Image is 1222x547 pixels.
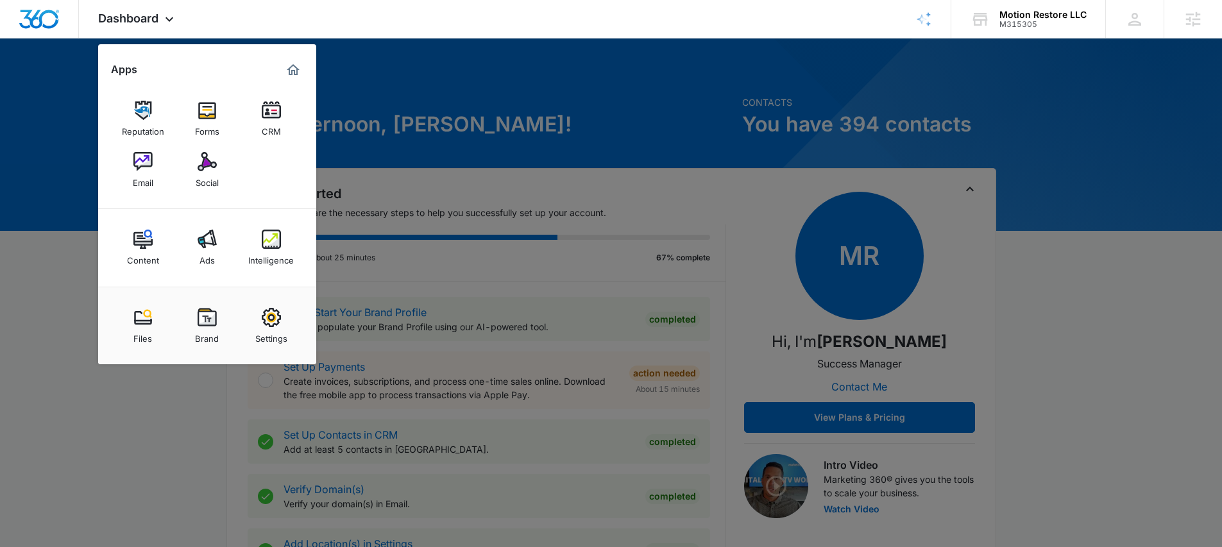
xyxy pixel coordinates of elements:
[196,171,219,188] div: Social
[247,301,296,350] a: Settings
[247,223,296,272] a: Intelligence
[119,146,167,194] a: Email
[119,301,167,350] a: Files
[247,94,296,143] a: CRM
[999,20,1087,29] div: account id
[255,327,287,344] div: Settings
[183,146,232,194] a: Social
[98,12,158,25] span: Dashboard
[183,223,232,272] a: Ads
[195,327,219,344] div: Brand
[183,94,232,143] a: Forms
[127,249,159,265] div: Content
[195,120,219,137] div: Forms
[262,120,281,137] div: CRM
[122,120,164,137] div: Reputation
[133,171,153,188] div: Email
[119,94,167,143] a: Reputation
[119,223,167,272] a: Content
[283,60,303,80] a: Marketing 360® Dashboard
[111,63,137,76] h2: Apps
[248,249,294,265] div: Intelligence
[199,249,215,265] div: Ads
[183,301,232,350] a: Brand
[133,327,152,344] div: Files
[999,10,1087,20] div: account name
